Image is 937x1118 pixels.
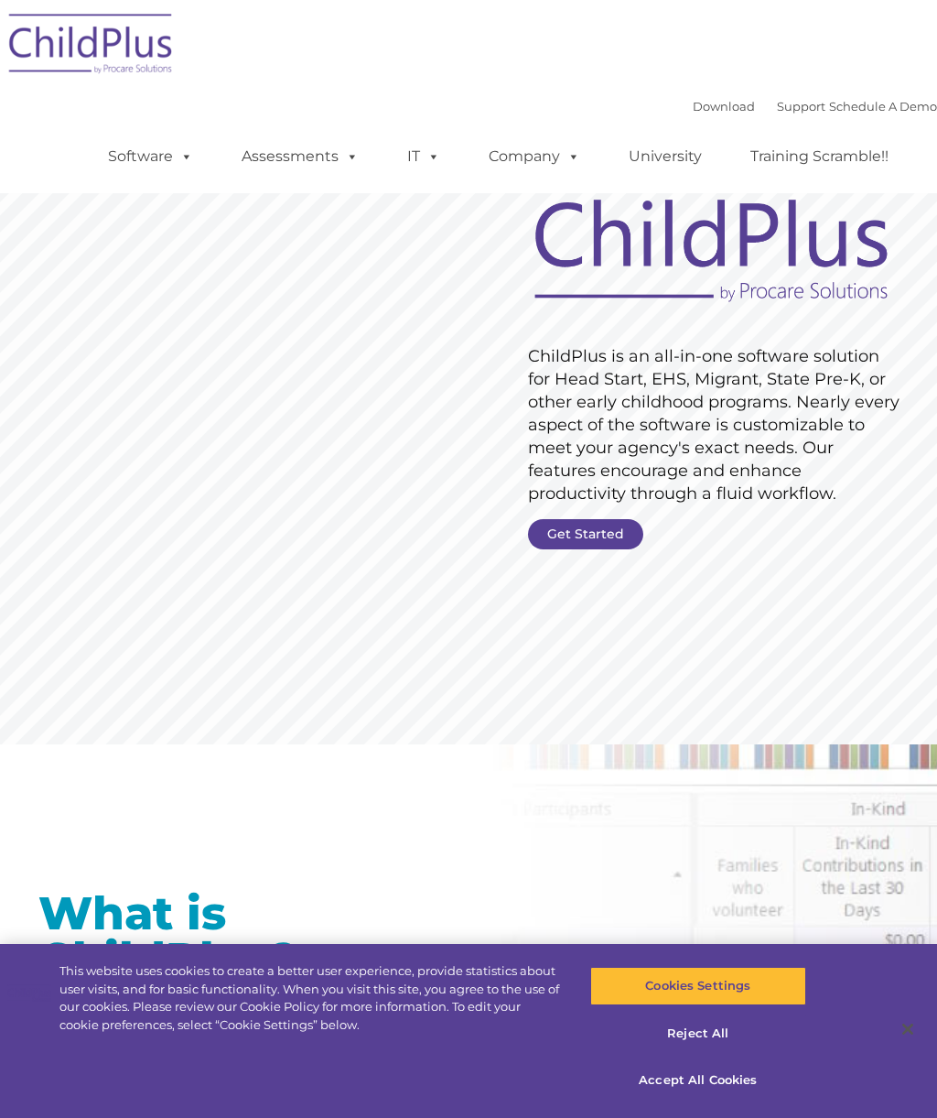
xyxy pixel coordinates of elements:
a: Support [777,99,825,114]
a: Software [90,138,211,175]
a: Training Scramble!! [732,138,907,175]
a: IT [389,138,458,175]
rs-layer: ChildPlus is an all-in-one software solution for Head Start, EHS, Migrant, State Pre-K, or other ... [528,345,902,505]
font: | [693,99,937,114]
button: Cookies Settings [590,967,806,1005]
button: Close [888,1009,928,1049]
a: University [610,138,720,175]
a: Company [470,138,598,175]
div: This website uses cookies to create a better user experience, provide statistics about user visit... [59,962,562,1034]
a: Assessments [223,138,377,175]
a: Get Started [528,519,643,549]
a: Download [693,99,755,114]
h1: What is ChildPlus? [38,891,455,982]
a: Schedule A Demo [829,99,937,114]
button: Accept All Cookies [590,1061,806,1100]
button: Reject All [590,1015,806,1053]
